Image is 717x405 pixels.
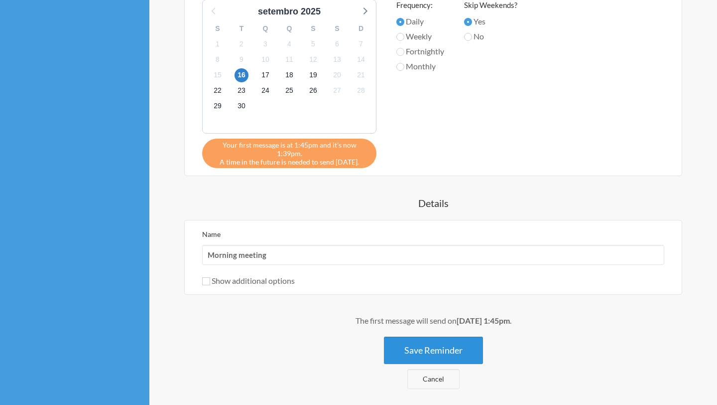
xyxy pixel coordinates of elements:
[211,52,225,66] span: quarta-feira, 8 de outubro de 2025
[253,21,277,36] div: Q
[282,84,296,98] span: sábado, 25 de outubro de 2025
[457,316,510,325] strong: [DATE] 1:45pm
[306,84,320,98] span: domingo, 26 de outubro de 2025
[210,141,369,158] span: Your first message is at 1:45pm and it's now 1:39pm.
[258,68,272,82] span: sexta-feira, 17 de outubro de 2025
[258,52,272,66] span: sexta-feira, 10 de outubro de 2025
[235,84,248,98] span: quinta-feira, 23 de outubro de 2025
[396,48,404,56] input: Fortnightly
[306,68,320,82] span: domingo, 19 de outubro de 2025
[396,60,444,72] label: Monthly
[464,33,472,41] input: No
[396,45,444,57] label: Fortnightly
[235,37,248,51] span: quinta-feira, 2 de outubro de 2025
[330,52,344,66] span: segunda-feira, 13 de outubro de 2025
[354,52,368,66] span: terça-feira, 14 de outubro de 2025
[354,68,368,82] span: terça-feira, 21 de outubro de 2025
[306,52,320,66] span: domingo, 12 de outubro de 2025
[230,21,253,36] div: T
[354,84,368,98] span: terça-feira, 28 de outubro de 2025
[202,277,210,285] input: Show additional options
[464,30,517,42] label: No
[258,37,272,51] span: sexta-feira, 3 de outubro de 2025
[169,315,697,327] div: The first message will send on .
[396,18,404,26] input: Daily
[396,33,404,41] input: Weekly
[235,99,248,113] span: quinta-feira, 30 de outubro de 2025
[306,37,320,51] span: domingo, 5 de outubro de 2025
[330,84,344,98] span: segunda-feira, 27 de outubro de 2025
[211,99,225,113] span: quarta-feira, 29 de outubro de 2025
[282,68,296,82] span: sábado, 18 de outubro de 2025
[277,21,301,36] div: Q
[464,18,472,26] input: Yes
[282,37,296,51] span: sábado, 4 de outubro de 2025
[396,15,444,27] label: Daily
[211,84,225,98] span: quarta-feira, 22 de outubro de 2025
[206,21,230,36] div: S
[330,68,344,82] span: segunda-feira, 20 de outubro de 2025
[407,369,460,389] a: Cancel
[349,21,373,36] div: D
[325,21,349,36] div: S
[354,37,368,51] span: terça-feira, 7 de outubro de 2025
[384,337,483,364] button: Save Reminder
[202,139,376,168] div: A time in the future is needed to send [DATE].
[254,5,325,18] div: setembro 2025
[301,21,325,36] div: S
[258,84,272,98] span: sexta-feira, 24 de outubro de 2025
[282,52,296,66] span: sábado, 11 de outubro de 2025
[396,63,404,71] input: Monthly
[202,230,221,238] label: Name
[211,37,225,51] span: quarta-feira, 1 de outubro de 2025
[464,15,517,27] label: Yes
[235,68,248,82] span: quinta-feira, 16 de outubro de 2025
[235,52,248,66] span: quinta-feira, 9 de outubro de 2025
[202,276,295,285] label: Show additional options
[396,30,444,42] label: Weekly
[211,68,225,82] span: quarta-feira, 15 de outubro de 2025
[169,196,697,210] h4: Details
[202,245,664,265] input: We suggest a 2 to 4 word name
[330,37,344,51] span: segunda-feira, 6 de outubro de 2025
